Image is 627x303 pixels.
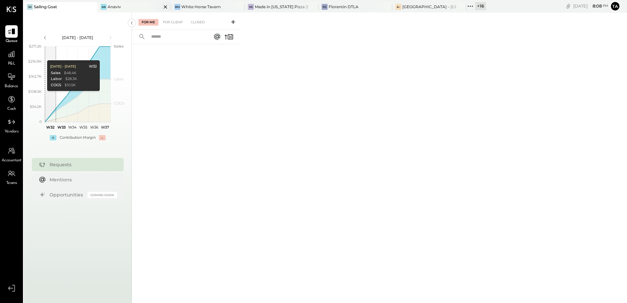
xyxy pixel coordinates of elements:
[0,116,23,135] a: Vendors
[68,125,76,130] text: W34
[5,84,18,90] span: Balance
[29,44,42,49] text: $271.2K
[0,48,23,67] a: P&L
[114,77,124,81] text: Labor
[181,4,221,10] div: White Horse Tavern
[51,83,61,88] div: COGS
[50,192,84,198] div: Opportunities
[7,106,16,112] span: Cash
[329,4,358,10] div: Florentin DTLA
[565,3,572,10] div: copy link
[0,71,23,90] a: Balance
[65,76,77,82] div: $28.3K
[51,76,62,82] div: Labor
[28,89,42,94] text: $108.5K
[402,4,456,10] div: [GEOGRAPHIC_DATA] – [GEOGRAPHIC_DATA]
[89,64,96,69] div: W32
[475,2,486,10] div: + 16
[6,38,18,44] span: Queue
[0,145,23,164] a: Accountant
[160,19,186,26] div: For Client
[248,4,254,10] div: Mi
[50,64,75,69] div: [DATE] - [DATE]
[174,4,180,10] div: WH
[39,119,42,124] text: 0
[99,135,106,140] div: -
[46,125,55,130] text: W32
[60,135,96,140] div: Contribution Margin
[57,125,65,130] text: W33
[114,44,124,49] text: Sales
[5,129,19,135] span: Vendors
[0,25,23,44] a: Queue
[27,4,33,10] div: SG
[0,93,23,112] a: Cash
[50,161,114,168] div: Requests
[79,125,87,130] text: W35
[6,180,17,186] span: Teams
[90,125,98,130] text: W36
[88,192,117,198] div: Coming Soon
[50,35,106,40] div: [DATE] - [DATE]
[573,3,608,9] div: [DATE]
[101,4,107,10] div: An
[610,1,620,11] button: Ta
[28,59,42,64] text: $216.9K
[51,71,60,76] div: Sales
[64,71,76,76] div: $48.4K
[138,19,158,26] div: For Me
[114,101,125,106] text: COGS
[188,19,208,26] div: Closed
[0,167,23,186] a: Teams
[34,4,57,10] div: Sailing Goat
[2,158,22,164] span: Accountant
[108,4,121,10] div: Anaviv
[101,125,109,130] text: W37
[322,4,328,10] div: FD
[64,83,75,88] div: $10.5K
[8,61,15,67] span: P&L
[395,4,401,10] div: A–
[30,104,42,109] text: $54.2K
[255,4,309,10] div: Made in [US_STATE] Pizza [GEOGRAPHIC_DATA]
[50,176,114,183] div: Mentions
[29,74,42,79] text: $162.7K
[50,135,56,140] div: +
